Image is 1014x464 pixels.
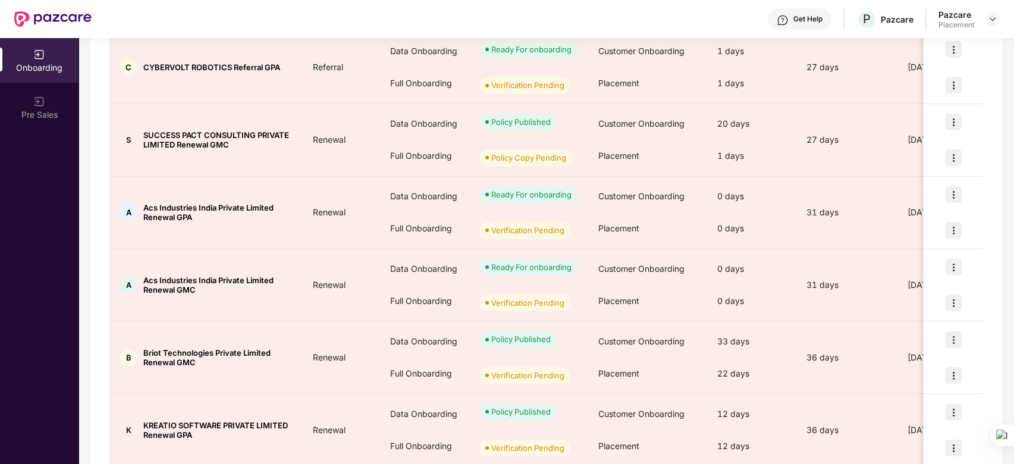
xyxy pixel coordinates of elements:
[898,206,987,219] div: [DATE]
[988,14,997,24] img: svg+xml;base64,PHN2ZyBpZD0iRHJvcGRvd24tMzJ4MzIiIHhtbG5zPSJodHRwOi8vd3d3LnczLm9yZy8yMDAwL3N2ZyIgd2...
[381,253,470,285] div: Data Onboarding
[863,12,871,26] span: P
[945,77,962,93] img: icon
[945,404,962,421] img: icon
[598,296,639,306] span: Placement
[945,114,962,130] img: icon
[708,325,797,358] div: 33 days
[381,35,470,67] div: Data Onboarding
[708,35,797,67] div: 1 days
[708,108,797,140] div: 20 days
[708,180,797,212] div: 0 days
[938,9,975,20] div: Pazcare
[598,336,685,346] span: Customer Onboarding
[143,348,294,367] span: Briot Technologies Private Limited Renewal GMC
[797,61,898,74] div: 27 days
[708,253,797,285] div: 0 days
[143,130,294,149] span: SUCCESS PACT CONSULTING PRIVATE LIMITED Renewal GMC
[491,224,564,236] div: Verification Pending
[381,108,470,140] div: Data Onboarding
[33,96,45,108] img: svg+xml;base64,PHN2ZyB3aWR0aD0iMjAiIGhlaWdodD0iMjAiIHZpZXdCb3g9IjAgMCAyMCAyMCIgZmlsbD0ibm9uZSIgeG...
[945,331,962,348] img: icon
[881,14,913,25] div: Pazcare
[598,46,685,56] span: Customer Onboarding
[120,349,137,366] div: B
[598,191,685,201] span: Customer Onboarding
[945,222,962,239] img: icon
[945,149,962,166] img: icon
[491,297,564,309] div: Verification Pending
[381,430,470,462] div: Full Onboarding
[491,369,564,381] div: Verification Pending
[598,368,639,378] span: Placement
[945,367,962,384] img: icon
[708,398,797,430] div: 12 days
[143,275,294,294] span: Acs Industries India Private Limited Renewal GMC
[797,206,898,219] div: 31 days
[381,212,470,244] div: Full Onboarding
[120,203,137,221] div: A
[797,278,898,291] div: 31 days
[303,425,355,435] span: Renewal
[381,140,470,172] div: Full Onboarding
[898,61,987,74] div: [DATE]
[797,351,898,364] div: 36 days
[938,20,975,30] div: Placement
[708,212,797,244] div: 0 days
[381,67,470,99] div: Full Onboarding
[598,118,685,128] span: Customer Onboarding
[945,41,962,58] img: icon
[491,152,566,164] div: Policy Copy Pending
[303,62,353,72] span: Referral
[708,430,797,462] div: 12 days
[120,131,137,149] div: S
[143,203,294,222] span: Acs Industries India Private Limited Renewal GPA
[708,140,797,172] div: 1 days
[143,421,294,440] span: KREATIO SOFTWARE PRIVATE LIMITED Renewal GPA
[945,440,962,456] img: icon
[303,280,355,290] span: Renewal
[491,116,551,128] div: Policy Published
[491,333,551,345] div: Policy Published
[120,58,137,76] div: C
[598,223,639,233] span: Placement
[381,325,470,358] div: Data Onboarding
[898,278,987,291] div: [DATE]
[598,78,639,88] span: Placement
[598,409,685,419] span: Customer Onboarding
[491,261,572,273] div: Ready For onboarding
[303,207,355,217] span: Renewal
[491,442,564,454] div: Verification Pending
[793,14,822,24] div: Get Help
[381,285,470,317] div: Full Onboarding
[381,358,470,390] div: Full Onboarding
[945,259,962,275] img: icon
[143,62,280,72] span: CYBERVOLT ROBOTICS Referral GPA
[797,424,898,437] div: 36 days
[303,352,355,362] span: Renewal
[945,186,962,203] img: icon
[491,79,564,91] div: Verification Pending
[491,189,572,200] div: Ready For onboarding
[120,276,137,294] div: A
[708,358,797,390] div: 22 days
[14,11,92,27] img: New Pazcare Logo
[303,134,355,145] span: Renewal
[598,264,685,274] span: Customer Onboarding
[598,441,639,451] span: Placement
[381,398,470,430] div: Data Onboarding
[120,421,137,439] div: K
[491,43,572,55] div: Ready For onboarding
[33,49,45,61] img: svg+xml;base64,PHN2ZyB3aWR0aD0iMjAiIGhlaWdodD0iMjAiIHZpZXdCb3g9IjAgMCAyMCAyMCIgZmlsbD0ibm9uZSIgeG...
[898,424,987,437] div: [DATE]
[598,151,639,161] span: Placement
[797,133,898,146] div: 27 days
[381,180,470,212] div: Data Onboarding
[708,285,797,317] div: 0 days
[945,294,962,311] img: icon
[898,351,987,364] div: [DATE]
[708,67,797,99] div: 1 days
[898,133,987,146] div: [DATE]
[777,14,789,26] img: svg+xml;base64,PHN2ZyBpZD0iSGVscC0zMngzMiIgeG1sbnM9Imh0dHA6Ly93d3cudzMub3JnLzIwMDAvc3ZnIiB3aWR0aD...
[491,406,551,418] div: Policy Published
